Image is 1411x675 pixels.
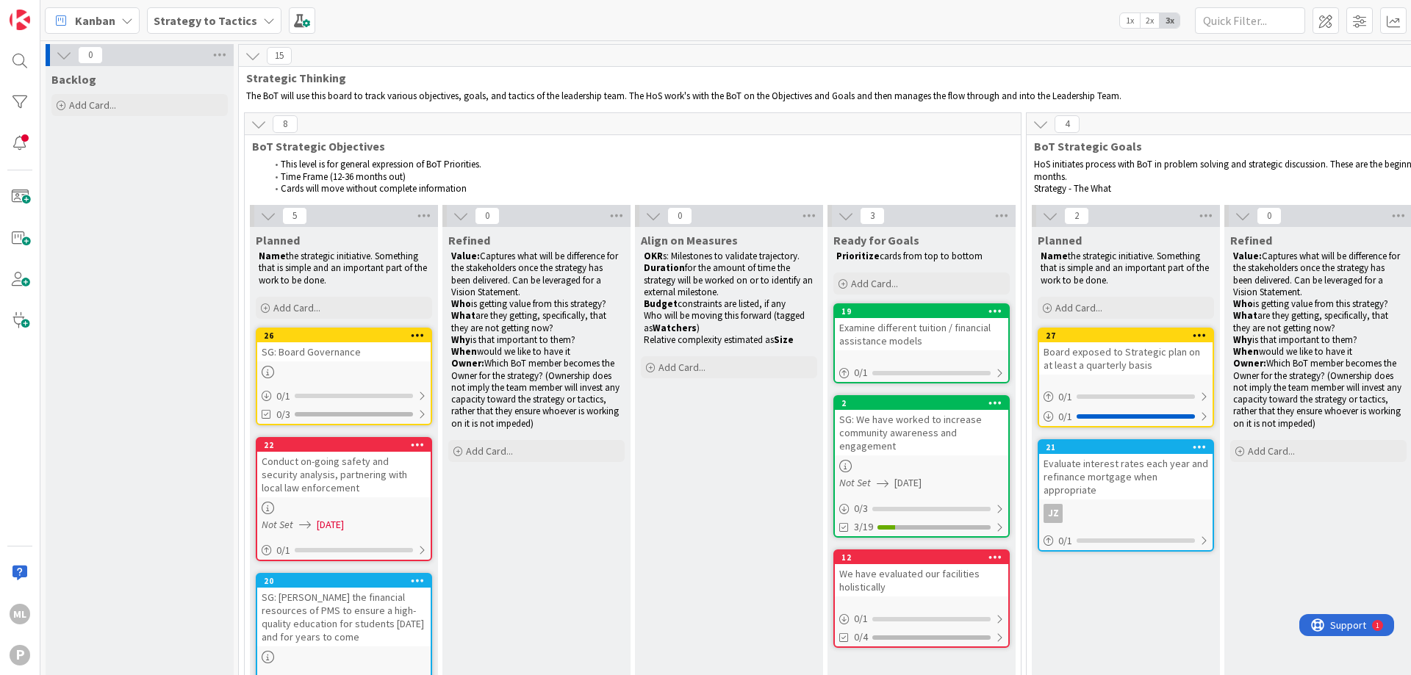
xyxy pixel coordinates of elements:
[252,139,1002,154] span: BoT Strategic Objectives
[1039,342,1213,375] div: Board exposed to Strategic plan on at least a quarterly basis
[451,309,608,333] span: are they getting, specifically, that they are not getting now?
[854,519,873,535] span: 3/19
[257,541,431,560] div: 0/1
[1034,182,1111,195] span: Strategy - The What
[273,115,298,133] span: 8
[663,250,800,262] span: s: Milestones to validate trajectory.
[841,398,1008,408] div: 2
[257,387,431,405] div: 0/1
[256,233,300,248] span: Planned
[317,517,344,533] span: [DATE]
[697,322,700,334] span: )
[835,305,1008,318] div: 19
[1230,233,1272,248] span: Refined
[653,322,697,334] strong: Watchers
[257,342,431,361] div: SG: Board Governance
[281,182,467,195] span: Cards will move without complete information
[1039,388,1213,406] div: 0/1
[835,499,1008,518] div: 0/3
[257,574,431,646] div: 20SG: [PERSON_NAME] the financial resources of PMS to ensure a high-quality education for student...
[1233,333,1252,346] strong: Why
[851,277,898,290] span: Add Card...
[833,549,1010,648] a: 12We have evaluated our facilities holistically0/10/4
[267,47,292,65] span: 15
[259,250,429,286] span: the strategic initiative. Something that is simple and an important part of the work to be done.
[1233,309,1390,333] span: are they getting, specifically, that they are not getting now?
[10,604,30,624] div: ML
[1041,250,1068,262] strong: Name
[451,250,480,262] strong: Value:
[839,476,871,489] i: Not Set
[841,552,1008,563] div: 12
[276,407,290,422] span: 0/3
[1039,504,1213,523] div: JZ
[880,250,983,262] span: cards from top to bottom
[841,306,1008,317] div: 19
[282,207,307,225] span: 5
[641,233,738,248] span: Align on Measures
[1233,357,1404,429] span: Which BoT member becomes the Owner for the strategy? (Ownership does not imply the team member wi...
[678,297,786,310] span: constraints are listed, if any
[833,395,1010,538] a: 2SG: We have worked to increase community awareness and engagementNot Set[DATE]0/33/19
[854,611,868,627] span: 0 / 1
[644,250,663,262] strong: OKR
[256,328,432,425] a: 26SG: Board Governance0/10/3
[259,250,286,262] strong: Name
[835,397,1008,410] div: 2
[1044,504,1063,523] div: JZ
[75,12,115,29] span: Kanban
[833,233,919,248] span: Ready for Goals
[1055,301,1102,314] span: Add Card...
[466,444,513,458] span: Add Card...
[69,98,116,112] span: Add Card...
[644,333,774,346] span: Relative complexity estimated as
[1140,13,1160,28] span: 2x
[1233,250,1262,262] strong: Value:
[1253,297,1388,310] span: is getting value from this strategy?
[774,333,794,346] strong: Size
[264,576,431,586] div: 20
[658,361,705,374] span: Add Card...
[1038,233,1082,248] span: Planned
[256,437,432,561] a: 22Conduct on-going safety and security analysis, partnering with local law enforcementNot Set[DAT...
[854,501,868,516] span: 0 / 3
[835,551,1008,564] div: 12
[451,250,620,298] span: Captures what will be difference for the stakeholders once the strategy has been delivered. Can b...
[257,588,431,646] div: SG: [PERSON_NAME] the financial resources of PMS to ensure a high-quality education for students ...
[264,331,431,341] div: 26
[1120,13,1140,28] span: 1x
[262,518,293,531] i: Not Set
[1064,207,1089,225] span: 2
[833,303,1010,383] a: 19Examine different tuition / financial assistance models0/1
[644,297,678,310] strong: Budget
[1041,250,1211,286] span: the strategic initiative. Something that is simple and an important part of the work to be done.
[835,397,1008,455] div: 2SG: We have worked to increase community awareness and engagement
[273,301,320,314] span: Add Card...
[470,333,575,346] span: is that important to them?
[1039,532,1213,550] div: 0/1
[276,543,290,558] span: 0 / 1
[448,233,490,248] span: Refined
[644,261,685,274] strong: Duration
[894,475,922,491] span: [DATE]
[1233,297,1253,310] strong: Who
[276,389,290,404] span: 0 / 1
[835,364,1008,382] div: 0/1
[860,207,885,225] span: 3
[471,297,606,310] span: is getting value from this strategy?
[451,297,471,310] strong: Who
[1038,439,1214,552] a: 21Evaluate interest rates each year and refinance mortgage when appropriateJZ0/1
[281,158,481,170] span: This level is for general expression of BoT Priorities.
[477,345,570,358] span: would we like to have it
[1233,309,1257,322] strong: What
[51,72,96,87] span: Backlog
[835,410,1008,455] div: SG: We have worked to increase community awareness and engagement
[835,318,1008,350] div: Examine different tuition / financial assistance models
[257,329,431,361] div: 26SG: Board Governance
[76,6,80,18] div: 1
[1257,207,1282,225] span: 0
[1038,328,1214,427] a: 27Board exposed to Strategic plan on at least a quarterly basis0/10/1
[1160,13,1180,28] span: 3x
[1039,454,1213,499] div: Evaluate interest rates each year and refinance mortgage when appropriate
[257,574,431,588] div: 20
